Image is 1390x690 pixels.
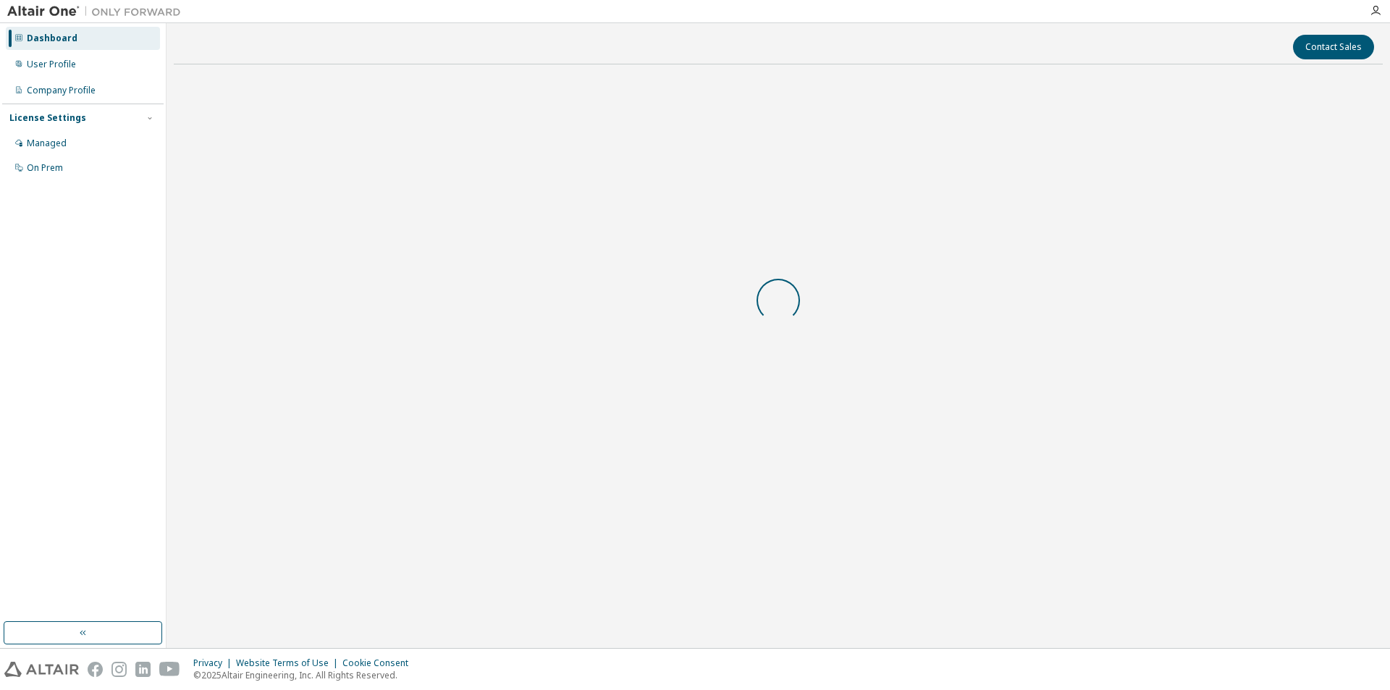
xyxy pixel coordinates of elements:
img: Altair One [7,4,188,19]
img: altair_logo.svg [4,662,79,677]
img: youtube.svg [159,662,180,677]
img: linkedin.svg [135,662,151,677]
p: © 2025 Altair Engineering, Inc. All Rights Reserved. [193,669,417,681]
button: Contact Sales [1293,35,1374,59]
div: Company Profile [27,85,96,96]
div: On Prem [27,162,63,174]
img: instagram.svg [111,662,127,677]
div: Managed [27,138,67,149]
div: Cookie Consent [342,657,417,669]
img: facebook.svg [88,662,103,677]
div: Dashboard [27,33,77,44]
div: Privacy [193,657,236,669]
div: License Settings [9,112,86,124]
div: Website Terms of Use [236,657,342,669]
div: User Profile [27,59,76,70]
